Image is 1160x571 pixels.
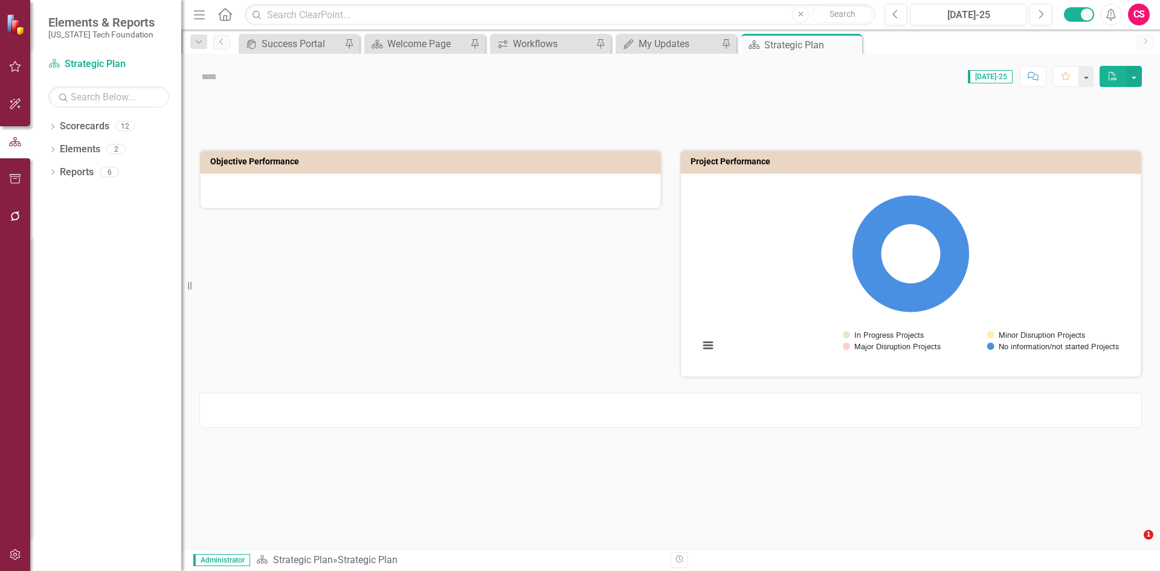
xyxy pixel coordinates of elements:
a: Success Portal [242,36,341,51]
button: Show No information/not started Projects [987,342,1118,351]
div: Success Portal [262,36,341,51]
span: 1 [1144,530,1153,540]
a: Scorecards [60,120,109,134]
div: Strategic Plan [764,37,859,53]
span: [DATE]-25 [968,70,1013,83]
a: Welcome Page [367,36,467,51]
button: Show Major Disruption Projects [843,342,941,351]
div: My Updates [639,36,718,51]
a: Strategic Plan [273,554,333,566]
div: 6 [100,167,119,177]
iframe: Intercom live chat [1119,530,1148,559]
button: [DATE]-25 [910,4,1026,25]
svg: Interactive chart [693,183,1129,364]
img: Not Defined [199,67,219,86]
div: 2 [106,144,126,155]
h3: Objective Performance [210,157,655,166]
button: CS [1128,4,1150,25]
button: View chart menu, Chart [700,337,717,354]
h3: Project Performance [691,157,1135,166]
div: [DATE]-25 [915,8,1022,22]
input: Search ClearPoint... [245,4,875,25]
button: Show Minor Disruption Projects [987,331,1086,340]
button: Show In Progress Projects [843,331,924,340]
a: My Updates [619,36,718,51]
span: Elements & Reports [48,15,155,30]
button: Search [812,6,872,23]
path: No information/not started Projects, 79. [852,195,969,312]
div: » [256,553,662,567]
span: Search [830,9,855,19]
a: Elements [60,143,100,156]
div: Chart. Highcharts interactive chart. [693,183,1129,364]
a: Strategic Plan [48,57,169,71]
div: 12 [115,121,135,132]
a: Workflows [493,36,593,51]
div: Workflows [513,36,593,51]
small: [US_STATE] Tech Foundation [48,30,155,39]
a: Reports [60,166,94,179]
img: ClearPoint Strategy [6,14,27,35]
div: Strategic Plan [338,554,398,566]
div: Welcome Page [387,36,467,51]
span: Administrator [193,554,250,566]
input: Search Below... [48,86,169,108]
